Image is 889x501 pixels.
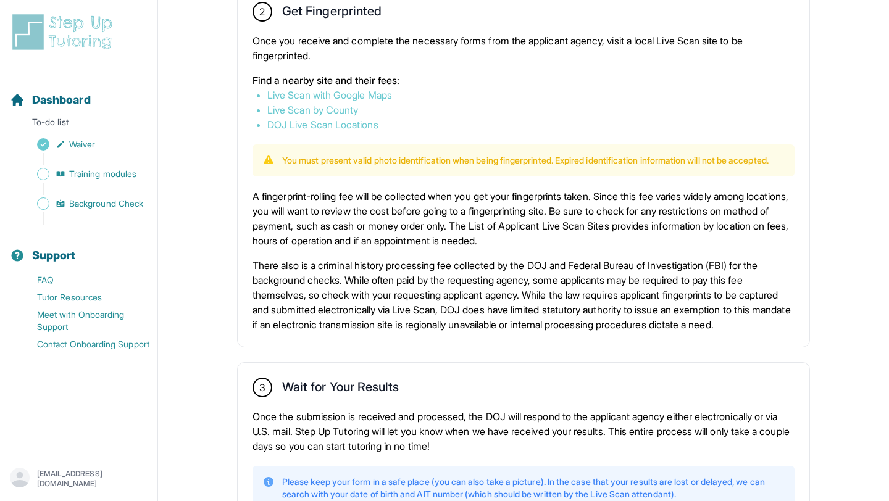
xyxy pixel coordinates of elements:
a: Background Check [10,195,157,212]
p: [EMAIL_ADDRESS][DOMAIN_NAME] [37,469,148,489]
a: Tutor Resources [10,289,157,306]
button: [EMAIL_ADDRESS][DOMAIN_NAME] [10,468,148,490]
a: Dashboard [10,91,91,109]
p: Find a nearby site and their fees: [253,73,795,88]
a: DOJ Live Scan Locations [267,118,378,131]
span: 3 [259,380,265,395]
h2: Wait for Your Results [282,379,399,399]
button: Support [5,227,152,269]
p: Once the submission is received and processed, the DOJ will respond to the applicant agency eithe... [253,409,795,453]
span: 2 [259,4,265,19]
p: Please keep your form in a safe place (you can also take a picture). In the case that your result... [282,476,785,500]
button: Dashboard [5,72,152,114]
a: Contact Onboarding Support [10,336,157,353]
a: Meet with Onboarding Support [10,306,157,336]
p: To-do list [5,116,152,133]
a: Waiver [10,136,157,153]
h2: Get Fingerprinted [282,4,382,23]
img: logo [10,12,120,52]
span: Background Check [69,197,143,210]
span: Waiver [69,138,95,151]
a: Live Scan with Google Maps [267,89,392,101]
a: FAQ [10,271,157,289]
p: There also is a criminal history processing fee collected by the DOJ and Federal Bureau of Invest... [253,258,795,332]
a: Live Scan by County [267,104,358,116]
span: Dashboard [32,91,91,109]
p: You must present valid photo identification when being fingerprinted. Expired identification info... [282,154,769,167]
p: Once you receive and complete the necessary forms from the applicant agency, visit a local Live S... [253,33,795,63]
p: A fingerprint-rolling fee will be collected when you get your fingerprints taken. Since this fee ... [253,189,795,248]
a: Training modules [10,165,157,183]
span: Training modules [69,168,136,180]
span: Support [32,247,76,264]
